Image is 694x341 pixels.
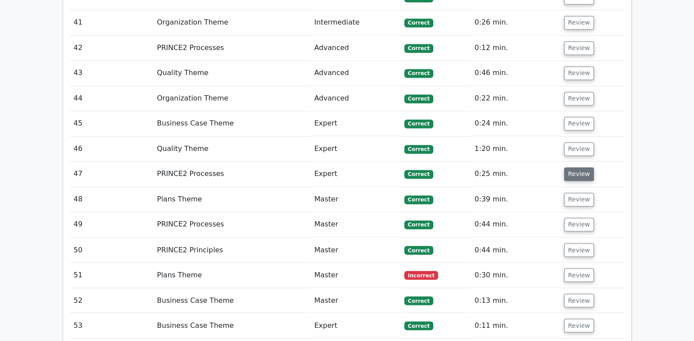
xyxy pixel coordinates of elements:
td: 50 [70,237,154,262]
td: Plans Theme [153,187,310,212]
td: Expert [311,162,401,187]
button: Review [564,117,594,130]
td: 42 [70,36,154,61]
button: Review [564,294,594,307]
td: Business Case Theme [153,288,310,313]
button: Review [564,268,594,282]
td: 48 [70,187,154,212]
span: Correct [404,119,433,128]
td: 0:12 min. [471,36,561,61]
td: 52 [70,288,154,313]
button: Review [564,41,594,55]
td: 0:44 min. [471,212,561,237]
span: Correct [404,195,433,204]
td: Expert [311,111,401,136]
td: Organization Theme [153,86,310,111]
td: 1:20 min. [471,136,561,162]
td: 0:22 min. [471,86,561,111]
td: 0:26 min. [471,10,561,35]
td: PRINCE2 Processes [153,212,310,237]
td: Master [311,187,401,212]
td: PRINCE2 Processes [153,162,310,187]
span: Correct [404,145,433,154]
button: Review [564,193,594,206]
td: Advanced [311,36,401,61]
td: 0:13 min. [471,288,561,313]
td: Business Case Theme [153,111,310,136]
td: Expert [311,313,401,338]
span: Correct [404,246,433,255]
td: Advanced [311,61,401,86]
td: 0:44 min. [471,237,561,262]
button: Review [564,319,594,332]
td: Organization Theme [153,10,310,35]
span: Correct [404,220,433,229]
td: Master [311,262,401,287]
td: 0:39 min. [471,187,561,212]
button: Review [564,16,594,29]
td: Plans Theme [153,262,310,287]
td: PRINCE2 Processes [153,36,310,61]
button: Review [564,92,594,105]
td: PRINCE2 Principles [153,237,310,262]
span: Correct [404,69,433,78]
span: Incorrect [404,271,438,280]
button: Review [564,167,594,181]
td: 44 [70,86,154,111]
td: 51 [70,262,154,287]
td: 47 [70,162,154,187]
span: Correct [404,44,433,53]
td: Intermediate [311,10,401,35]
td: Quality Theme [153,61,310,86]
td: Expert [311,136,401,162]
td: 0:24 min. [471,111,561,136]
td: 0:11 min. [471,313,561,338]
td: 45 [70,111,154,136]
td: 0:46 min. [471,61,561,86]
td: Master [311,237,401,262]
span: Correct [404,18,433,27]
td: 49 [70,212,154,237]
span: Correct [404,296,433,305]
td: 46 [70,136,154,162]
td: 41 [70,10,154,35]
td: 43 [70,61,154,86]
span: Correct [404,321,433,330]
td: Master [311,212,401,237]
button: Review [564,66,594,80]
td: 0:25 min. [471,162,561,187]
button: Review [564,142,594,156]
td: Master [311,288,401,313]
button: Review [564,243,594,257]
td: Business Case Theme [153,313,310,338]
td: Advanced [311,86,401,111]
button: Review [564,218,594,231]
td: 0:30 min. [471,262,561,287]
span: Correct [404,94,433,103]
td: 53 [70,313,154,338]
td: Quality Theme [153,136,310,162]
span: Correct [404,170,433,179]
